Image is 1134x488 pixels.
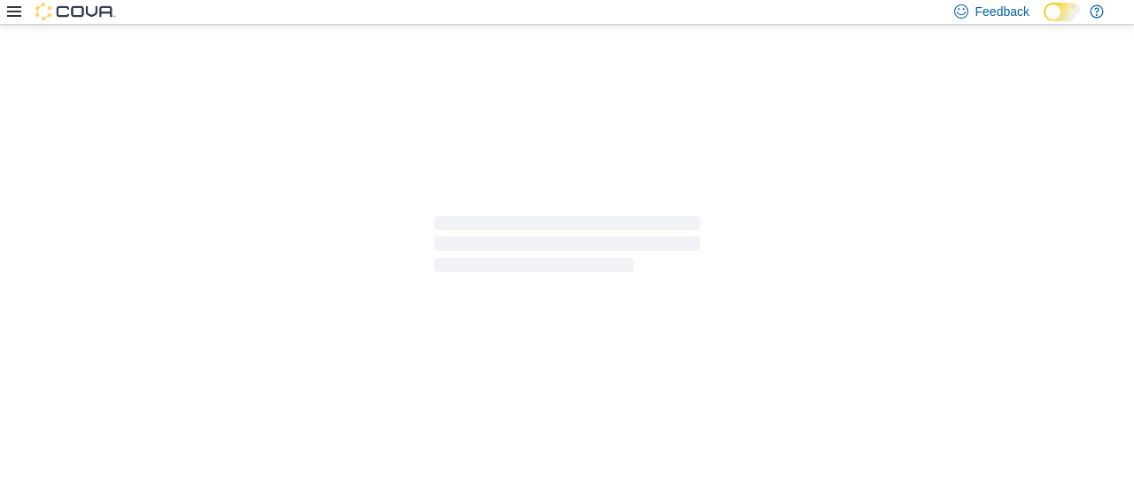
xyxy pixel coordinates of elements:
span: Dark Mode [1044,21,1045,22]
span: Loading [434,220,700,276]
img: Cova [35,3,115,20]
span: Feedback [975,3,1029,20]
input: Dark Mode [1044,3,1081,21]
